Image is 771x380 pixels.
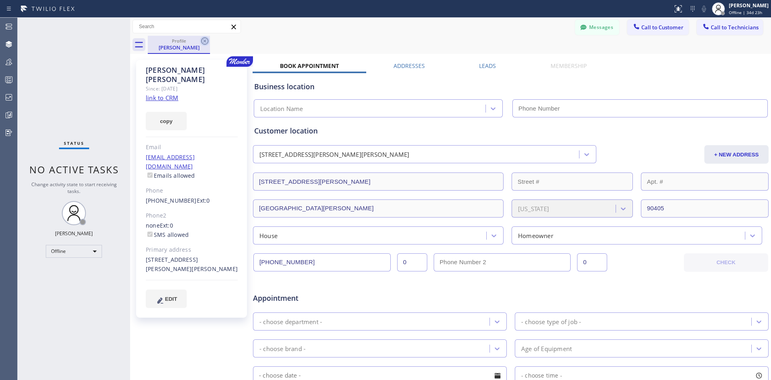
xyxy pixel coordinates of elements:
span: Call to Technicians [711,24,759,31]
div: Since: [DATE] [146,84,238,93]
input: Phone Number 2 [434,253,571,271]
div: Phone [146,186,238,195]
button: Messages [575,20,619,35]
div: Age of Equipment [521,344,572,353]
div: House [259,231,277,240]
label: SMS allowed [146,231,189,238]
input: Ext. [397,253,427,271]
span: Offline | 34d 23h [729,10,762,15]
label: Emails allowed [146,172,195,179]
div: [PERSON_NAME] [729,2,769,9]
div: [PERSON_NAME] [PERSON_NAME] [146,66,238,84]
span: Status [64,140,84,146]
div: Phone2 [146,211,238,220]
div: Customer location [254,125,767,136]
label: Membership [551,62,587,70]
a: [EMAIL_ADDRESS][DOMAIN_NAME] [146,153,195,170]
div: Offline [46,245,102,258]
div: Location Name [260,104,303,113]
div: [PERSON_NAME] [149,44,209,51]
div: - choose brand - [259,344,306,353]
div: [PERSON_NAME] [55,230,93,237]
span: - choose time - [521,372,562,379]
div: - choose type of job - [521,317,581,326]
div: Homeowner [518,231,553,240]
input: Phone Number [253,253,391,271]
button: Mute [698,3,710,14]
span: Call to Customer [641,24,683,31]
input: Phone Number [512,99,768,117]
div: Business location [254,81,767,92]
div: Email [146,143,238,152]
input: Ext. 2 [577,253,607,271]
button: CHECK [684,253,768,272]
input: ZIP [641,199,769,218]
button: + NEW ADDRESS [704,145,769,164]
span: Appointment [253,293,424,304]
div: Norman Kulla [149,36,209,53]
div: Profile [149,38,209,44]
input: Emails allowed [147,173,153,178]
input: SMS allowed [147,232,153,237]
div: [STREET_ADDRESS][PERSON_NAME][PERSON_NAME] [259,150,409,159]
div: [STREET_ADDRESS][PERSON_NAME][PERSON_NAME] [146,255,238,274]
span: No active tasks [29,163,119,176]
a: link to CRM [146,94,178,102]
label: Book Appointment [280,62,339,70]
input: City [253,199,504,218]
span: Ext: 0 [160,222,173,229]
label: Leads [479,62,496,70]
input: Search [133,20,241,33]
button: Call to Technicians [697,20,763,35]
button: EDIT [146,290,187,308]
label: Addresses [394,62,425,70]
span: Ext: 0 [197,197,210,204]
div: Primary address [146,245,238,255]
input: Street # [512,173,633,191]
button: copy [146,112,187,130]
div: none [146,221,238,240]
input: Address [253,173,504,191]
span: Change activity state to start receiving tasks. [31,181,117,195]
span: EDIT [165,296,177,302]
input: Apt. # [641,173,769,191]
button: Call to Customer [627,20,689,35]
a: [PHONE_NUMBER] [146,197,197,204]
div: - choose department - [259,317,322,326]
